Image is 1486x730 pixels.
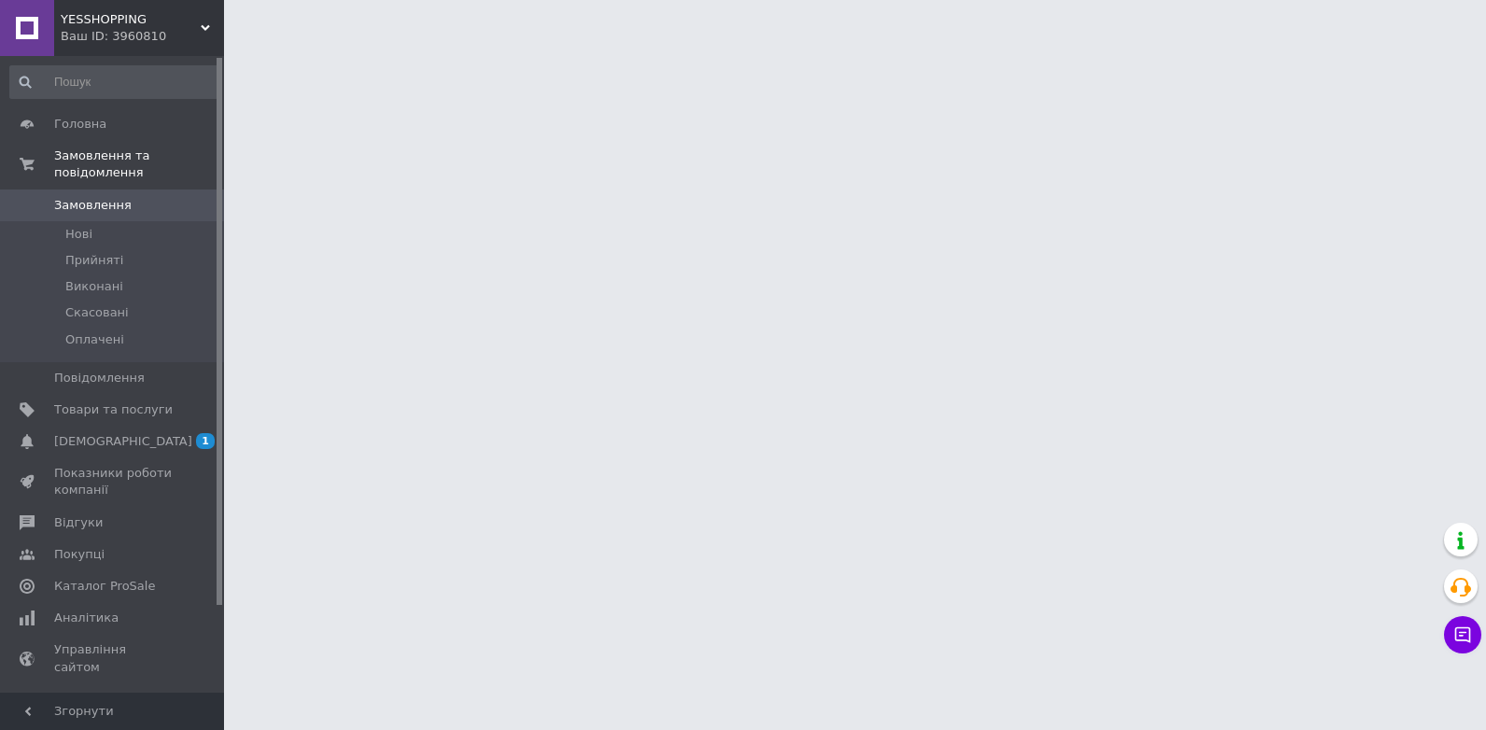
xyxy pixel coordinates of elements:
span: 1 [196,433,215,449]
div: Ваш ID: 3960810 [61,28,224,45]
span: Скасовані [65,304,129,321]
span: Гаманець компанії [54,691,173,724]
span: Нові [65,226,92,243]
span: Головна [54,116,106,133]
span: Аналітика [54,610,119,626]
span: Замовлення та повідомлення [54,147,224,181]
span: Показники роботи компанії [54,465,173,498]
span: Каталог ProSale [54,578,155,595]
span: Відгуки [54,514,103,531]
span: Повідомлення [54,370,145,386]
span: Виконані [65,278,123,295]
span: Управління сайтом [54,641,173,675]
span: Прийняті [65,252,123,269]
span: YESSHOPPING [61,11,201,28]
input: Пошук [9,65,220,99]
span: Покупці [54,546,105,563]
span: [DEMOGRAPHIC_DATA] [54,433,192,450]
span: Оплачені [65,331,124,348]
span: Товари та послуги [54,401,173,418]
span: Замовлення [54,197,132,214]
button: Чат з покупцем [1444,616,1481,653]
